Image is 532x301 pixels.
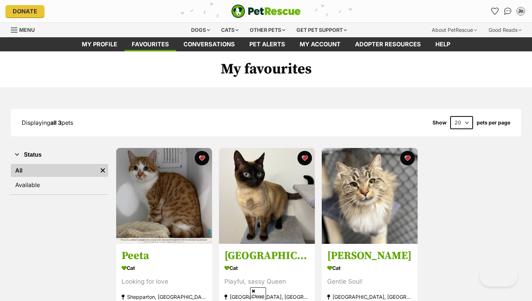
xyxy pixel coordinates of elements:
img: logo-e224e6f780fb5917bec1dbf3a21bbac754714ae5b6737aabdf751b685950b380.svg [231,4,301,18]
div: Dogs [186,23,215,37]
img: Egypt [219,148,315,244]
div: Jn [517,8,524,15]
a: PetRescue [231,4,301,18]
div: Playful, sassy Queen [224,277,309,287]
a: Remove filter [97,164,108,177]
span: Show [432,120,447,126]
span: Close [250,287,266,300]
a: conversations [176,37,242,51]
a: Pet alerts [242,37,292,51]
strong: all 3 [50,119,62,126]
div: Good Reads [484,23,527,37]
h3: Peeta [122,249,207,263]
span: Displaying pets [22,119,73,126]
span: Menu [19,27,35,33]
div: Cat [224,263,309,274]
div: About PetRescue [427,23,482,37]
a: Donate [5,5,45,17]
ul: Account quick links [489,5,527,17]
a: Help [428,37,457,51]
a: Menu [11,23,40,36]
label: pets per page [477,120,510,126]
button: Status [11,150,108,160]
a: Favourites [489,5,501,17]
a: Adopter resources [348,37,428,51]
a: Favourites [124,37,176,51]
h3: [PERSON_NAME] [327,249,412,263]
button: My account [515,5,527,17]
div: Gentle Soul! [327,277,412,287]
h3: [GEOGRAPHIC_DATA] [224,249,309,263]
div: Looking for love [122,277,207,287]
img: chat-41dd97257d64d25036548639549fe6c8038ab92f7586957e7f3b1b290dea8141.svg [504,8,512,15]
a: Available [11,178,108,191]
div: Get pet support [291,23,352,37]
div: Status [11,162,108,194]
img: Peeta [116,148,212,244]
a: My profile [75,37,124,51]
button: favourite [400,151,415,165]
a: Conversations [502,5,514,17]
img: Esmeralda [322,148,418,244]
div: Cat [327,263,412,274]
div: Other pets [245,23,290,37]
button: favourite [297,151,312,165]
div: Cats [216,23,244,37]
a: My account [292,37,348,51]
iframe: Help Scout Beacon - Open [480,265,518,287]
a: All [11,164,97,177]
div: Cat [122,263,207,274]
button: favourite [195,151,209,165]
